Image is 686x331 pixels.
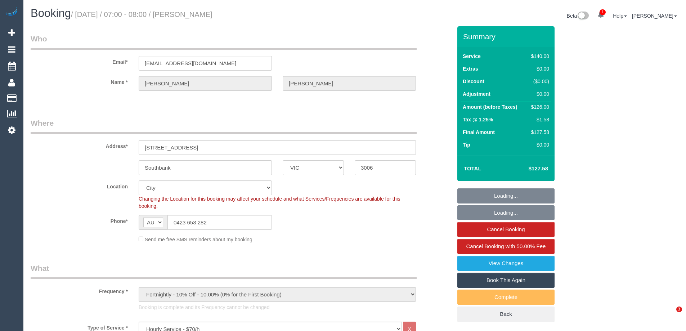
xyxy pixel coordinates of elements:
div: ($0.00) [528,78,549,85]
h3: Summary [463,32,551,41]
label: Tip [463,141,470,148]
p: Booking is complete and its Frequency cannot be changed [139,304,416,311]
legend: What [31,263,417,279]
input: Phone* [167,215,272,230]
span: Changing the Location for this booking may affect your schedule and what Services/Frequencies are... [139,196,400,209]
legend: Where [31,118,417,134]
input: Last Name* [283,76,416,91]
img: Automaid Logo [4,7,19,17]
img: New interface [577,12,589,21]
input: Suburb* [139,160,272,175]
span: Cancel Booking with 50.00% Fee [466,243,546,249]
a: Back [457,307,555,322]
div: $1.58 [528,116,549,123]
a: 1 [594,7,608,23]
span: 3 [676,307,682,312]
a: Help [613,13,627,19]
label: Frequency * [25,285,133,295]
label: Email* [25,56,133,66]
a: Book This Again [457,273,555,288]
label: Final Amount [463,129,495,136]
label: Tax @ 1.25% [463,116,493,123]
label: Name * [25,76,133,86]
span: Send me free SMS reminders about my booking [145,237,252,242]
div: $140.00 [528,53,549,60]
div: $0.00 [528,90,549,98]
legend: Who [31,33,417,50]
a: Beta [567,13,589,19]
label: Location [25,180,133,190]
div: $126.00 [528,103,549,111]
input: Post Code* [355,160,416,175]
h4: $127.58 [507,166,548,172]
a: [PERSON_NAME] [632,13,677,19]
label: Discount [463,78,484,85]
strong: Total [464,165,481,171]
label: Adjustment [463,90,490,98]
div: $0.00 [528,65,549,72]
a: Cancel Booking with 50.00% Fee [457,239,555,254]
span: 1 [600,9,606,15]
label: Phone* [25,215,133,225]
label: Amount (before Taxes) [463,103,517,111]
div: $0.00 [528,141,549,148]
iframe: Intercom live chat [662,307,679,324]
label: Extras [463,65,478,72]
input: First Name* [139,76,272,91]
div: $127.58 [528,129,549,136]
input: Email* [139,56,272,71]
small: / [DATE] / 07:00 - 08:00 / [PERSON_NAME] [71,10,212,18]
a: Cancel Booking [457,222,555,237]
span: Booking [31,7,71,19]
label: Service [463,53,481,60]
label: Address* [25,140,133,150]
a: View Changes [457,256,555,271]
